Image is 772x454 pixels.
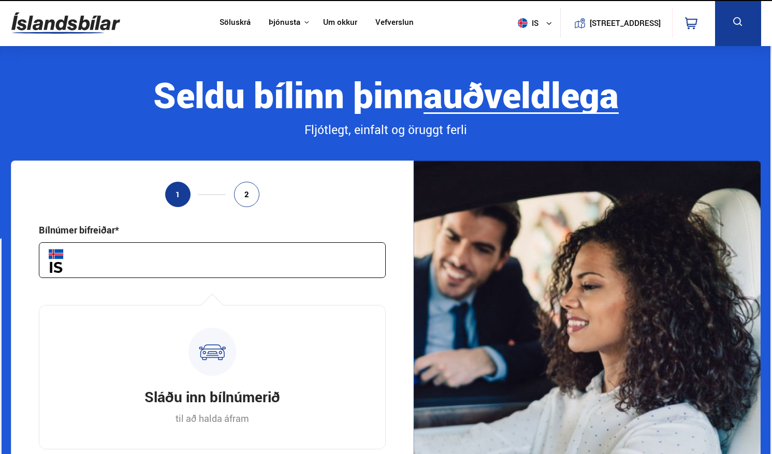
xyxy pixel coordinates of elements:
span: is [514,18,540,28]
button: Þjónusta [269,18,300,27]
button: [STREET_ADDRESS] [594,19,657,27]
a: Vefverslun [375,18,414,28]
img: G0Ugv5HjCgRt.svg [11,6,120,40]
b: auðveldlega [424,70,619,119]
div: Seldu bílinn þinn [11,75,761,114]
h3: Sláðu inn bílnúmerið [144,387,280,406]
span: 2 [244,190,249,199]
a: Um okkur [323,18,357,28]
p: til að halda áfram [176,412,249,424]
img: svg+xml;base64,PHN2ZyB4bWxucz0iaHR0cDovL3d3dy53My5vcmcvMjAwMC9zdmciIHdpZHRoPSI1MTIiIGhlaWdodD0iNT... [518,18,528,28]
span: 1 [176,190,180,199]
a: [STREET_ADDRESS] [566,8,666,38]
div: Bílnúmer bifreiðar* [39,224,119,236]
button: is [514,8,560,38]
a: Söluskrá [220,18,251,28]
div: Fljótlegt, einfalt og öruggt ferli [11,121,761,139]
